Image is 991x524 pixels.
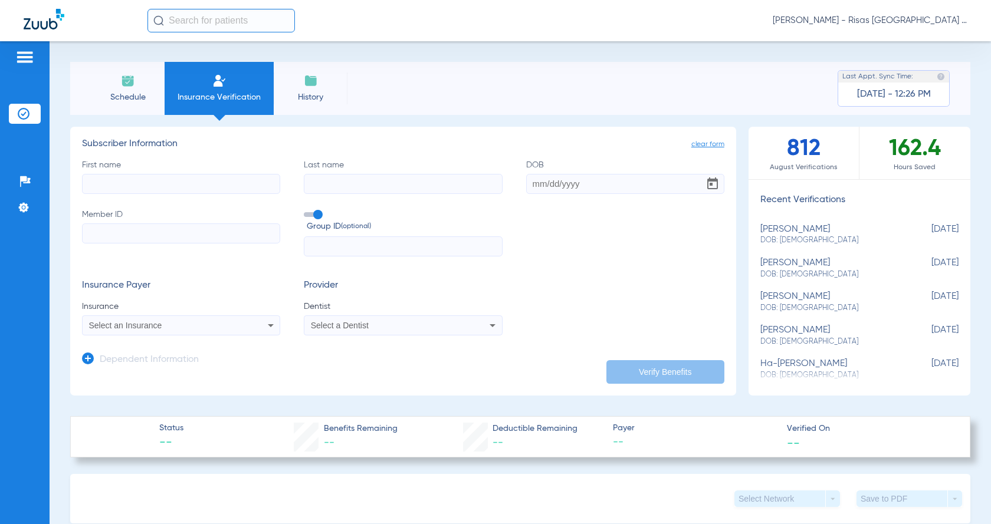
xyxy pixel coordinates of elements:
[787,436,800,449] span: --
[606,360,724,384] button: Verify Benefits
[900,224,959,246] span: [DATE]
[760,224,900,246] div: [PERSON_NAME]
[760,235,900,246] span: DOB: [DEMOGRAPHIC_DATA]
[82,139,724,150] h3: Subscriber Information
[212,74,227,88] img: Manual Insurance Verification
[304,159,502,194] label: Last name
[760,269,900,280] span: DOB: [DEMOGRAPHIC_DATA]
[15,50,34,64] img: hamburger-icon
[307,220,502,233] span: Group ID
[173,91,265,103] span: Insurance Verification
[787,423,951,435] span: Verified On
[857,88,931,100] span: [DATE] - 12:26 PM
[691,139,724,150] span: clear form
[613,435,777,450] span: --
[100,91,156,103] span: Schedule
[773,15,967,27] span: [PERSON_NAME] - Risas [GEOGRAPHIC_DATA] General
[760,291,900,313] div: [PERSON_NAME]
[613,422,777,434] span: Payer
[89,321,162,330] span: Select an Insurance
[900,358,959,380] span: [DATE]
[760,325,900,347] div: [PERSON_NAME]
[283,91,339,103] span: History
[749,127,859,179] div: 812
[760,303,900,314] span: DOB: [DEMOGRAPHIC_DATA]
[493,423,577,435] span: Deductible Remaining
[304,301,502,312] span: Dentist
[341,220,371,233] small: (optional)
[859,127,970,179] div: 162.4
[121,74,135,88] img: Schedule
[859,162,970,173] span: Hours Saved
[324,423,398,435] span: Benefits Remaining
[100,354,199,366] h3: Dependent Information
[82,209,280,257] label: Member ID
[900,325,959,347] span: [DATE]
[304,280,502,292] h3: Provider
[304,74,318,88] img: History
[701,172,724,196] button: Open calendar
[937,72,945,81] img: last sync help info
[760,258,900,279] div: [PERSON_NAME]
[842,71,913,83] span: Last Appt. Sync Time:
[900,291,959,313] span: [DATE]
[749,162,859,173] span: August Verifications
[159,422,183,434] span: Status
[932,467,991,524] iframe: Chat Widget
[82,159,280,194] label: First name
[82,223,280,243] input: Member ID
[324,437,334,448] span: --
[82,280,280,292] h3: Insurance Payer
[760,358,900,380] div: ha-[PERSON_NAME]
[493,437,503,448] span: --
[526,174,724,194] input: DOBOpen calendar
[82,174,280,194] input: First name
[311,321,369,330] span: Select a Dentist
[82,301,280,312] span: Insurance
[760,337,900,347] span: DOB: [DEMOGRAPHIC_DATA]
[900,258,959,279] span: [DATE]
[304,174,502,194] input: Last name
[24,9,64,29] img: Zuub Logo
[159,435,183,452] span: --
[147,9,295,32] input: Search for patients
[153,15,164,26] img: Search Icon
[526,159,724,194] label: DOB
[749,195,970,206] h3: Recent Verifications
